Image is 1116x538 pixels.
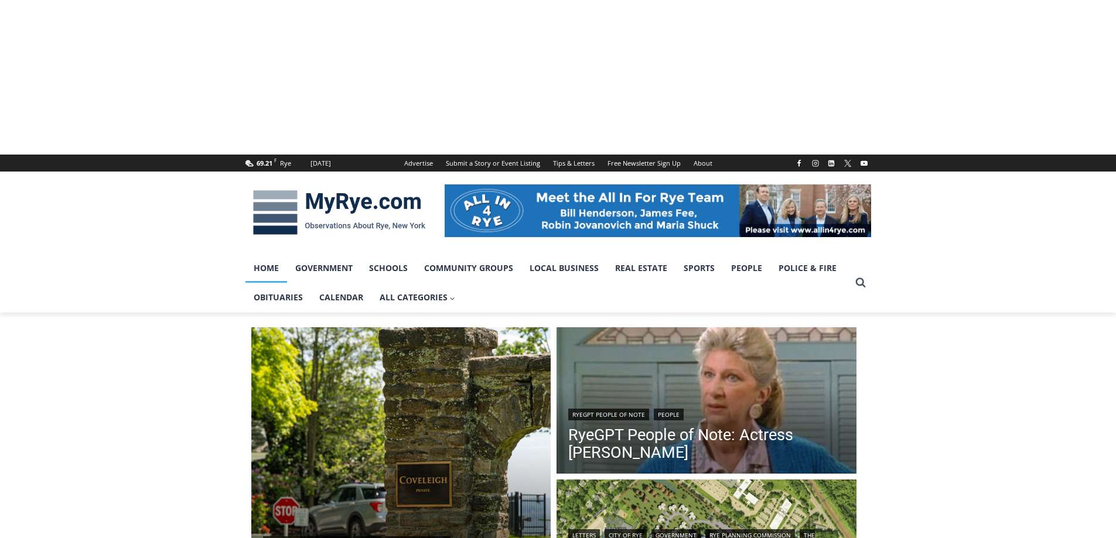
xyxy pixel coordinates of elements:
a: People [654,409,684,420]
a: Advertise [398,155,439,172]
a: Read More RyeGPT People of Note: Actress Liz Sheridan [557,327,856,477]
a: All Categories [371,283,464,312]
a: Free Newsletter Sign Up [601,155,687,172]
div: [DATE] [310,158,331,169]
a: Local Business [521,253,607,283]
a: Government [287,253,361,283]
img: MyRye.com [245,182,433,243]
a: Instagram [808,156,823,170]
span: F [274,157,277,163]
a: Obituaries [245,283,311,312]
a: Calendar [311,283,371,312]
a: Community Groups [416,253,521,283]
a: Real Estate [607,253,675,283]
span: All Categories [380,291,456,304]
div: Rye [280,158,291,169]
a: Submit a Story or Event Listing [439,155,547,172]
nav: Primary Navigation [245,253,850,313]
a: People [723,253,770,283]
a: X [841,156,855,170]
button: View Search Form [850,272,871,293]
span: 69.21 [257,159,272,167]
a: RyeGPT People of Note [568,409,649,420]
a: RyeGPT People of Note: Actress [PERSON_NAME] [568,426,845,461]
a: Police & Fire [770,253,845,283]
a: About [687,155,719,172]
div: | [568,406,845,420]
a: Schools [361,253,416,283]
a: Tips & Letters [547,155,601,172]
img: All in for Rye [445,184,871,237]
a: Facebook [792,156,806,170]
img: (PHOTO: Sheridan in an episode of ALF. Public Domain.) [557,327,856,477]
nav: Secondary Navigation [398,155,719,172]
a: Home [245,253,287,283]
a: YouTube [857,156,871,170]
a: Linkedin [824,156,838,170]
a: Sports [675,253,723,283]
